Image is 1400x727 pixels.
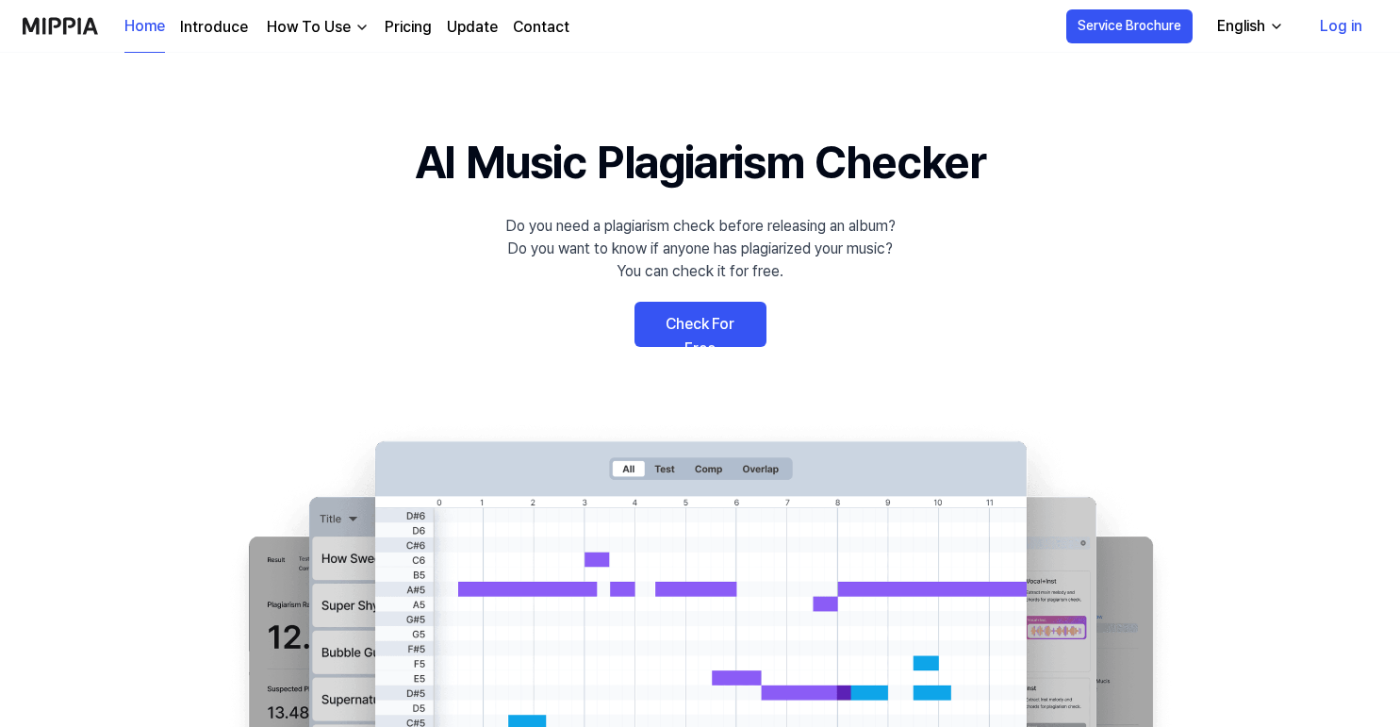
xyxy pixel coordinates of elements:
[634,302,766,347] a: Check For Free
[124,1,165,53] a: Home
[1202,8,1295,45] button: English
[180,16,248,39] a: Introduce
[1066,9,1193,43] button: Service Brochure
[263,16,354,39] div: How To Use
[354,20,370,35] img: down
[415,128,985,196] h1: AI Music Plagiarism Checker
[263,16,370,39] button: How To Use
[505,215,896,283] div: Do you need a plagiarism check before releasing an album? Do you want to know if anyone has plagi...
[447,16,498,39] a: Update
[513,16,569,39] a: Contact
[1213,15,1269,38] div: English
[385,16,432,39] a: Pricing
